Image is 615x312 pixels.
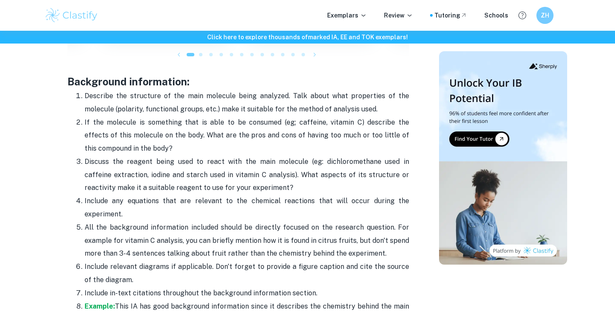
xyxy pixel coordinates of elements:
[515,8,530,23] button: Help and Feedback
[540,11,550,20] h6: ZH
[67,74,409,89] h3: Background information:
[85,157,409,192] span: Discuss the reagent being used to react with the main molecule (eg: dichloromethane used in caffe...
[44,7,99,24] img: Clastify logo
[536,7,553,24] button: ZH
[484,11,508,20] a: Schools
[384,11,413,20] p: Review
[85,197,409,218] span: Include any equations that are relevant to the chemical reactions that will occur during the expe...
[85,287,409,300] p: Include in-text citations throughout the background information section.
[439,51,567,265] img: Thumbnail
[2,32,613,42] h6: Click here to explore thousands of marked IA, EE and TOK exemplars !
[434,11,467,20] a: Tutoring
[85,90,409,116] p: Describe the structure of the main molecule being analyzed. Talk about what properties of the mol...
[327,11,367,20] p: Exemplars
[85,221,409,260] p: All the background information included should be directly focused on the research question. For ...
[85,116,409,155] p: If the molecule is something that is able to be consumed (eg; caffeine, vitamin C) describe the e...
[85,260,409,286] p: Include relevant diagrams if applicable. Don't forget to provide a figure caption and cite the so...
[157,144,173,152] span: ody?
[85,302,115,310] a: Example:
